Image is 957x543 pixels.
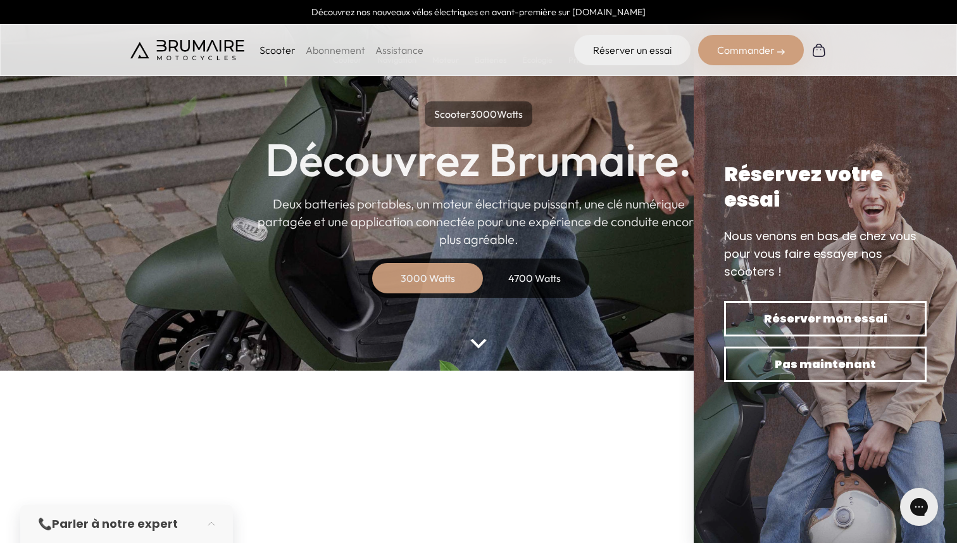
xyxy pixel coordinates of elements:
p: Deux batteries portables, un moteur électrique puissant, une clé numérique partagée et une applic... [257,195,700,248]
iframe: Gorgias live chat messenger [894,483,944,530]
a: Réserver un essai [574,35,691,65]
p: Scooter Watts [425,101,532,127]
div: 4700 Watts [484,263,585,293]
img: Panier [811,42,827,58]
a: Abonnement [306,44,365,56]
span: 3000 [470,108,497,120]
div: 3000 Watts [377,263,478,293]
a: Assistance [375,44,423,56]
h1: Découvrez Brumaire. [265,137,692,182]
p: Scooter [260,42,296,58]
img: arrow-bottom.png [470,339,487,348]
img: Brumaire Motocycles [130,40,244,60]
img: right-arrow-2.png [777,48,785,56]
div: Commander [698,35,804,65]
